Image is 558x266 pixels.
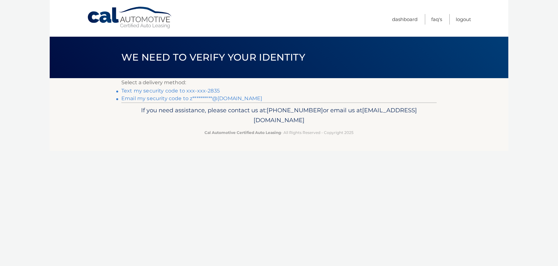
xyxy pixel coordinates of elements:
[431,14,442,25] a: FAQ's
[456,14,471,25] a: Logout
[125,105,433,126] p: If you need assistance, please contact us at: or email us at
[392,14,418,25] a: Dashboard
[121,51,305,63] span: We need to verify your identity
[125,129,433,136] p: - All Rights Reserved - Copyright 2025
[87,6,173,29] a: Cal Automotive
[267,107,323,114] span: [PHONE_NUMBER]
[121,78,437,87] p: Select a delivery method:
[121,88,220,94] a: Text my security code to xxx-xxx-2835
[204,130,281,135] strong: Cal Automotive Certified Auto Leasing
[121,95,262,101] a: Email my security code to z**********@[DOMAIN_NAME]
